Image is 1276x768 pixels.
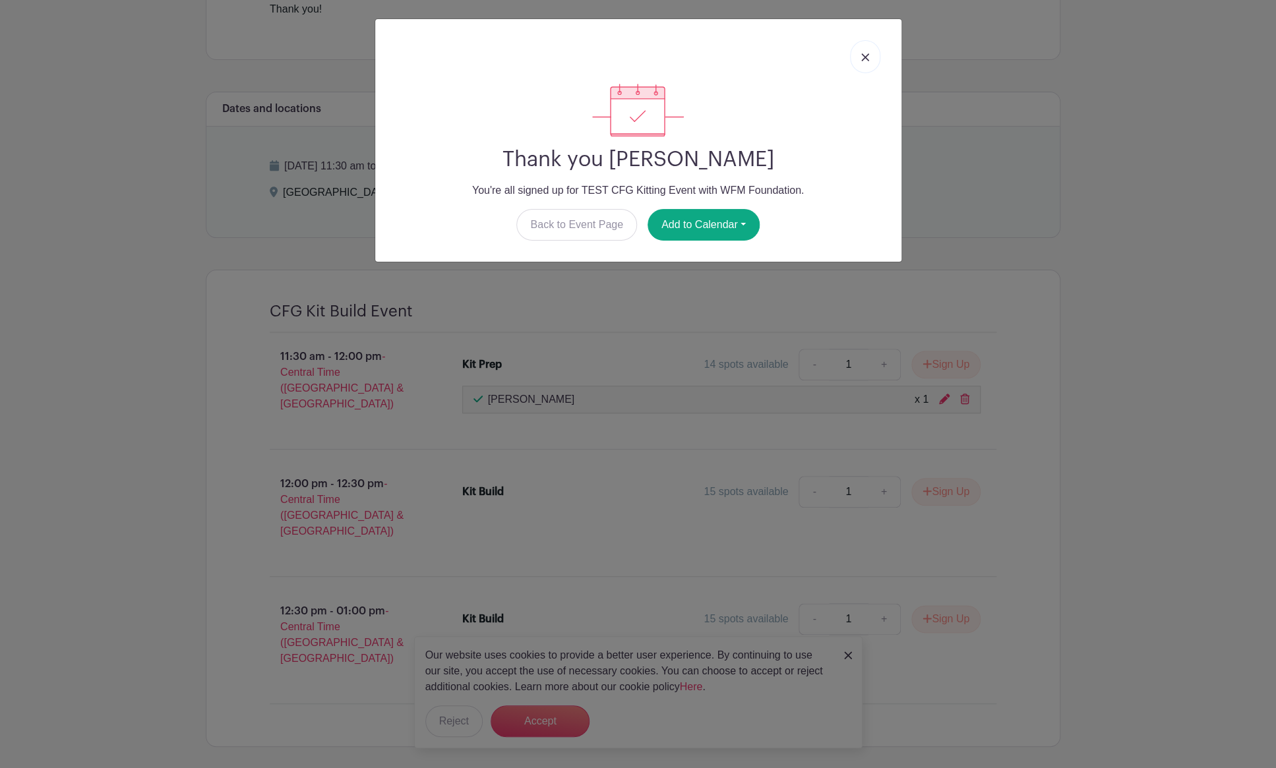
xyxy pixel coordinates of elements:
[386,183,891,198] p: You're all signed up for TEST CFG Kitting Event with WFM Foundation.
[648,209,760,241] button: Add to Calendar
[861,53,869,61] img: close_button-5f87c8562297e5c2d7936805f587ecaba9071eb48480494691a3f1689db116b3.svg
[516,209,637,241] a: Back to Event Page
[386,147,891,172] h2: Thank you [PERSON_NAME]
[592,84,683,136] img: signup_complete-c468d5dda3e2740ee63a24cb0ba0d3ce5d8a4ecd24259e683200fb1569d990c8.svg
